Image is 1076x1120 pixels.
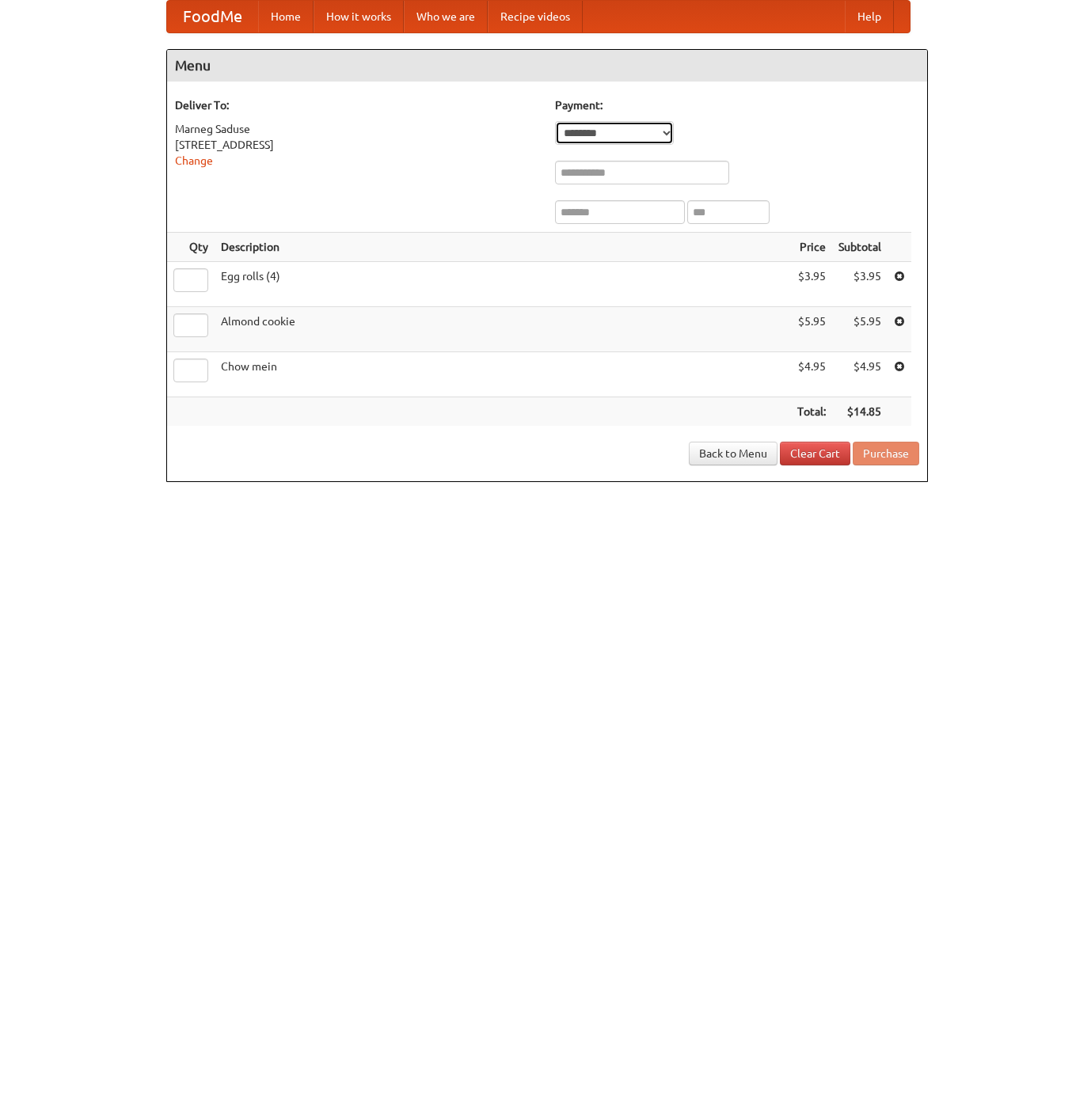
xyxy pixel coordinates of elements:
td: $5.95 [791,307,832,352]
a: Help [845,1,894,32]
a: Clear Cart [780,442,850,465]
td: Egg rolls (4) [215,262,791,307]
div: [STREET_ADDRESS] [175,137,539,153]
th: Description [215,233,791,262]
a: Home [258,1,314,32]
td: $4.95 [832,352,888,397]
th: $14.85 [832,397,888,427]
th: Total: [791,397,832,427]
td: $3.95 [791,262,832,307]
td: Almond cookie [215,307,791,352]
a: Who we are [404,1,488,32]
h5: Deliver To: [175,97,539,113]
a: Recipe videos [488,1,583,32]
th: Qty [167,233,215,262]
a: Change [175,154,213,167]
th: Price [791,233,832,262]
button: Purchase [853,442,919,465]
a: FoodMe [167,1,258,32]
a: How it works [314,1,404,32]
td: $4.95 [791,352,832,397]
td: Chow mein [215,352,791,397]
h4: Menu [167,50,927,82]
td: $3.95 [832,262,888,307]
a: Back to Menu [689,442,778,465]
td: $5.95 [832,307,888,352]
th: Subtotal [832,233,888,262]
h5: Payment: [555,97,919,113]
div: Marneg Saduse [175,121,539,137]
